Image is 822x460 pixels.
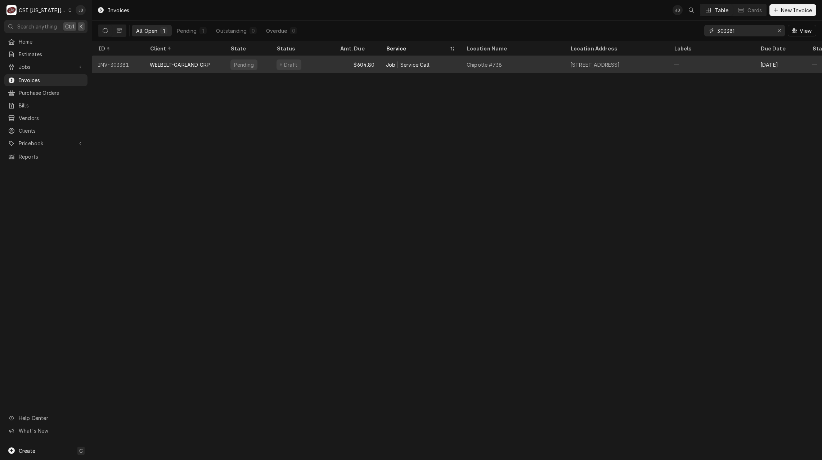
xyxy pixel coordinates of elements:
div: 1 [201,27,205,35]
span: Create [19,448,35,454]
span: Jobs [19,63,73,71]
div: $604.80 [334,56,380,73]
button: View [788,25,816,36]
div: Labels [674,45,749,52]
div: Status [277,45,327,52]
a: Invoices [4,74,87,86]
div: Cards [747,6,762,14]
span: Vendors [19,114,84,122]
div: Location Name [467,45,557,52]
span: Pricebook [19,140,73,147]
span: Home [19,38,84,45]
span: New Invoice [780,6,813,14]
div: Outstanding [216,27,247,35]
span: Bills [19,102,84,109]
div: Pending [177,27,197,35]
span: K [80,23,83,30]
input: Keyword search [717,25,771,36]
div: JB [673,5,683,15]
a: Go to Help Center [4,412,87,424]
a: Reports [4,151,87,163]
div: Joshua Bennett's Avatar [76,5,86,15]
span: Ctrl [65,23,75,30]
span: What's New [19,427,83,434]
div: Joshua Bennett's Avatar [673,5,683,15]
div: Overdue [266,27,287,35]
button: Search anythingCtrlK [4,20,87,33]
button: New Invoice [769,4,816,16]
a: Estimates [4,48,87,60]
div: Chipotle #738 [467,61,502,68]
div: 0 [251,27,255,35]
div: WELBILT-GARLAND GRP [150,61,210,68]
div: [DATE] [755,56,807,73]
a: Bills [4,99,87,111]
div: Pending [233,61,255,68]
span: Invoices [19,76,84,84]
div: Amt. Due [340,45,373,52]
a: Purchase Orders [4,87,87,99]
a: Clients [4,125,87,137]
button: Open search [686,4,697,16]
a: Go to Pricebook [4,137,87,149]
div: ID [98,45,137,52]
div: Table [715,6,729,14]
div: 0 [291,27,296,35]
div: All Open [136,27,157,35]
div: CSI [US_STATE][GEOGRAPHIC_DATA] [19,6,66,14]
div: Service [386,45,448,52]
span: Search anything [17,23,57,30]
div: State [230,45,265,52]
a: Vendors [4,112,87,124]
a: Home [4,36,87,48]
a: Go to What's New [4,425,87,437]
span: Purchase Orders [19,89,84,97]
span: Clients [19,127,84,134]
div: [STREET_ADDRESS] [570,61,620,68]
div: Client [150,45,217,52]
span: C [79,447,83,455]
div: Due Date [760,45,799,52]
div: JB [76,5,86,15]
div: INV-303381 [92,56,144,73]
div: 1 [162,27,166,35]
span: View [798,27,813,35]
div: Job | Service Call [386,61,430,68]
div: CSI Kansas City's Avatar [6,5,17,15]
span: Help Center [19,414,83,422]
span: Estimates [19,50,84,58]
div: — [668,56,755,73]
div: Draft [283,61,298,68]
a: Go to Jobs [4,61,87,73]
button: Erase input [773,25,785,36]
div: C [6,5,17,15]
span: Reports [19,153,84,160]
div: Location Address [570,45,661,52]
